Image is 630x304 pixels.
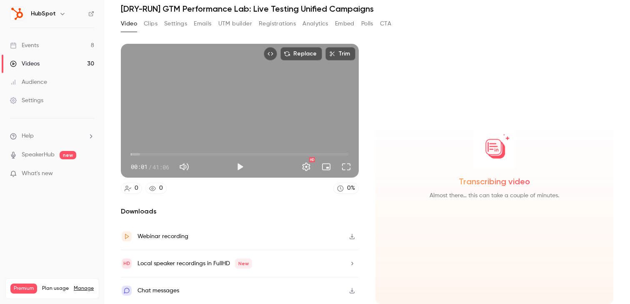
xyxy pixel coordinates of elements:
span: new [60,151,76,159]
button: Full screen [338,158,355,175]
div: Chat messages [137,286,179,296]
button: Play [232,158,248,175]
a: Manage [74,285,94,292]
a: 0% [333,183,359,194]
button: Clips [144,17,157,30]
button: UTM builder [218,17,252,30]
div: Videos [10,60,40,68]
h2: Downloads [121,206,359,216]
button: Settings [298,158,315,175]
div: Settings [10,96,43,105]
span: 41:06 [152,163,169,171]
button: Registrations [259,17,296,30]
span: 00:01 [131,163,147,171]
div: HD [309,157,315,162]
span: Almost there… this can take a couple of minutes. [430,191,559,201]
div: Audience [10,78,47,86]
a: 0 [121,183,142,194]
div: 0 [159,184,163,193]
a: 0 [145,183,167,194]
button: Mute [176,158,192,175]
button: CTA [380,17,391,30]
div: Local speaker recordings in FullHD [137,259,252,269]
button: Turn on miniplayer [318,158,335,175]
span: Help [22,132,34,141]
div: 00:01 [131,163,169,171]
button: Video [121,17,137,30]
span: Plan usage [42,285,69,292]
span: / [148,163,152,171]
button: Embed video [264,47,277,60]
button: Settings [164,17,187,30]
iframe: Noticeable Trigger [84,170,94,178]
h6: HubSpot [31,10,56,18]
li: help-dropdown-opener [10,132,94,141]
button: Polls [361,17,373,30]
button: Emails [194,17,211,30]
div: Events [10,41,39,50]
a: SpeakerHub [22,151,55,159]
span: What's new [22,169,53,178]
button: Analytics [302,17,328,30]
h1: [DRY-RUN] GTM Performance Lab: Live Testing Unified Campaigns [121,4,613,14]
button: Trim [325,47,355,60]
span: New [235,259,252,269]
div: 0 % [347,184,355,193]
div: 0 [135,184,138,193]
div: Webinar recording [137,231,188,241]
span: Premium [10,284,37,294]
button: Embed [335,17,355,30]
img: HubSpot [10,7,24,20]
button: Replace [280,47,322,60]
span: Transcribing video [459,176,530,187]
